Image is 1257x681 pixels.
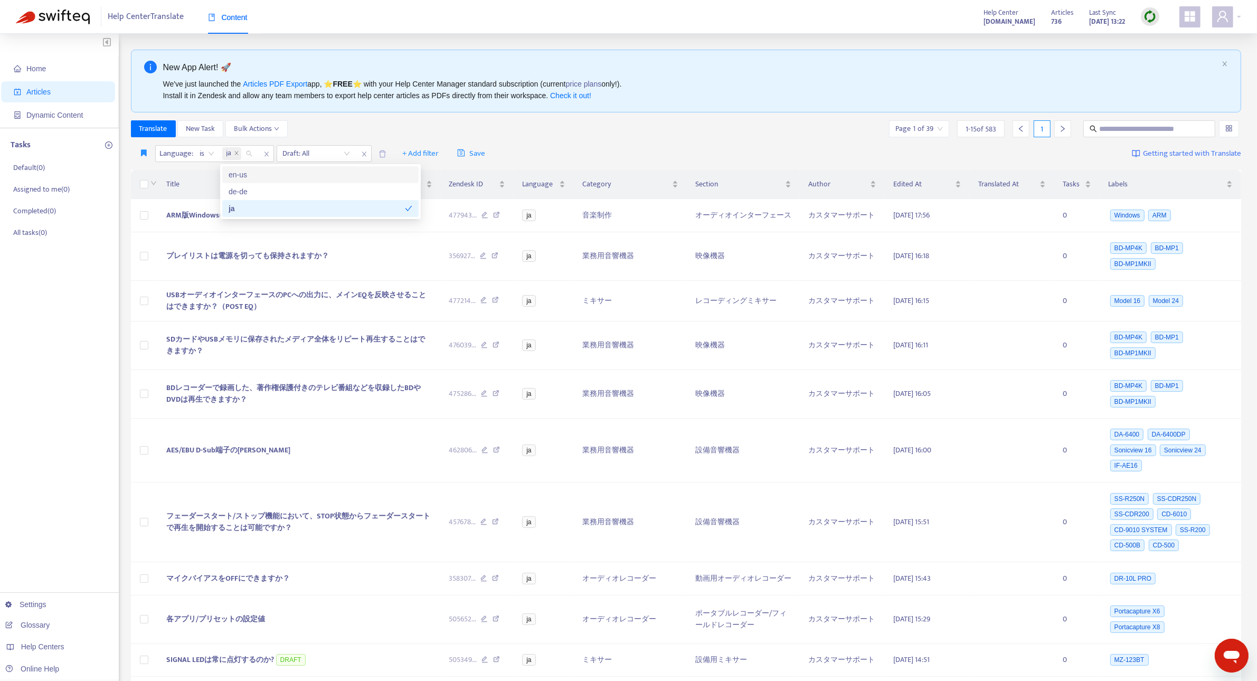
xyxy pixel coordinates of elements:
[1153,493,1201,505] span: SS-CDR250N
[893,654,930,666] span: [DATE] 14:51
[893,516,929,528] span: [DATE] 15:51
[225,120,288,137] button: Bulk Actionsdown
[687,232,800,281] td: 映像機器
[449,250,476,262] span: 356927 ...
[13,184,70,195] p: Assigned to me ( 0 )
[893,444,931,456] span: [DATE] 16:00
[800,562,885,595] td: カスタマーサポート
[574,170,687,199] th: Category
[144,61,157,73] span: info-circle
[131,120,176,137] button: Translate
[449,295,476,307] span: 477214 ...
[163,61,1218,74] div: New App Alert! 🚀
[1110,347,1156,359] span: BD-MP1MKII
[800,595,885,644] td: カスタマーサポート
[186,123,215,135] span: New Task
[893,387,931,400] span: [DATE] 16:05
[1090,125,1097,133] span: search
[800,321,885,370] td: カスタマーサポート
[893,339,928,351] span: [DATE] 16:11
[687,595,800,644] td: ポータブルレコーダー/フィールドレコーダー
[1110,493,1149,505] span: SS-R250N
[1054,199,1100,232] td: 0
[1054,562,1100,595] td: 0
[1151,380,1183,392] span: BD-MP1
[808,178,868,190] span: Author
[1184,10,1196,23] span: appstore
[139,123,167,135] span: Translate
[449,444,477,456] span: 462806 ...
[1160,444,1206,456] span: Sonicview 24
[405,205,412,212] span: check
[687,199,800,232] td: オーディオインターフェース
[166,209,293,221] span: ARM版Windowsに対応していますか？
[800,281,885,321] td: カスタマーサポート
[1051,7,1073,18] span: Articles
[177,120,223,137] button: New Task
[13,162,45,173] p: Default ( 0 )
[984,7,1018,18] span: Help Center
[984,15,1035,27] a: [DOMAIN_NAME]
[1151,242,1183,254] span: BD-MP1
[229,169,412,181] div: en-us
[243,80,307,88] a: Articles PDF Export
[166,178,424,190] span: Title
[150,180,157,186] span: down
[966,124,996,135] span: 1 - 15 of 583
[687,562,800,595] td: 動画用オーディオレコーダー
[166,289,426,313] span: USBオーディオインターフェースのPCへの出力に、メインEQを反映させることはできますか？（POST EQ）
[574,370,687,419] td: 業務用音響機器
[1110,332,1147,343] span: BD-MP4K
[1110,242,1147,254] span: BD-MP4K
[1110,380,1147,392] span: BD-MP4K
[166,510,430,534] span: フェーダースタート/ストップ機能において、STOP状態からフェーダースタートで再生を開始することは可能ですか？
[229,186,412,197] div: de-de
[457,149,465,157] span: save
[1149,295,1183,307] span: Model 24
[222,183,419,200] div: de-de
[687,370,800,419] td: 映像機器
[893,613,930,625] span: [DATE] 15:29
[449,613,477,625] span: 505652 ...
[26,111,83,119] span: Dynamic Content
[522,654,535,666] span: ja
[222,147,241,160] span: ja
[1143,10,1157,23] img: sync.dc5367851b00ba804db3.png
[574,644,687,677] td: ミキサー
[226,147,232,160] span: ja
[26,64,46,73] span: Home
[16,10,90,24] img: Swifteq
[885,170,970,199] th: Edited At
[1108,178,1224,190] span: Labels
[574,232,687,281] td: 業務用音響機器
[1110,444,1156,456] span: Sonicview 16
[1051,16,1062,27] strong: 736
[522,613,535,625] span: ja
[1216,10,1229,23] span: user
[1110,621,1165,633] span: Portacapture X8
[1148,429,1190,440] span: DA-6400DP
[200,146,214,162] span: is
[5,600,46,609] a: Settings
[166,333,425,357] span: SDカードやUSBメモリに保存されたメディア全体をリピート再生することはできますか？
[1157,508,1191,520] span: CD-6010
[574,595,687,644] td: オーディオレコーダー
[1100,170,1241,199] th: Labels
[550,91,591,100] a: Check it out!
[1110,210,1145,221] span: Windows
[5,665,59,673] a: Online Help
[893,250,929,262] span: [DATE] 16:18
[166,572,290,584] span: マイクバイアスをOFFにできますか？
[970,170,1055,199] th: Translated At
[1110,540,1145,551] span: CD-500B
[1054,419,1100,483] td: 0
[978,178,1038,190] span: Translated At
[1054,595,1100,644] td: 0
[394,145,447,162] button: + Add filter
[1110,654,1149,666] span: MZ-123BT
[21,642,64,651] span: Help Centers
[166,654,274,666] span: SIGNAL LEDは常に点灯するのか?
[582,178,670,190] span: Category
[108,7,184,27] span: Help Center Translate
[574,281,687,321] td: ミキサー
